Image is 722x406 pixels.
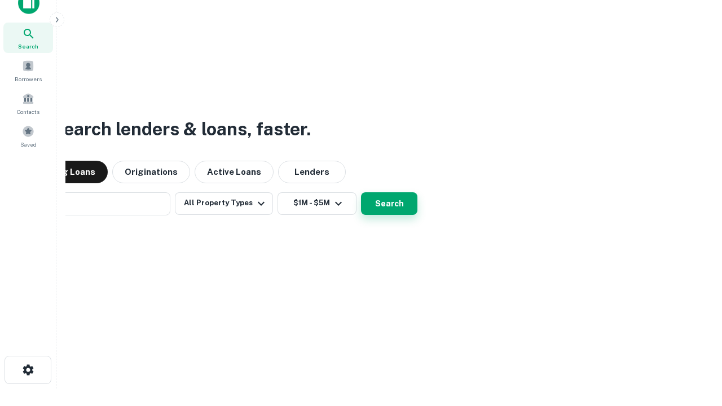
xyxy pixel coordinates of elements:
[278,192,356,215] button: $1M - $5M
[3,23,53,53] a: Search
[3,88,53,118] a: Contacts
[3,55,53,86] a: Borrowers
[20,140,37,149] span: Saved
[195,161,274,183] button: Active Loans
[18,42,38,51] span: Search
[112,161,190,183] button: Originations
[15,74,42,83] span: Borrowers
[51,116,311,143] h3: Search lenders & loans, faster.
[3,121,53,151] a: Saved
[278,161,346,183] button: Lenders
[361,192,417,215] button: Search
[666,316,722,370] iframe: Chat Widget
[175,192,273,215] button: All Property Types
[17,107,39,116] span: Contacts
